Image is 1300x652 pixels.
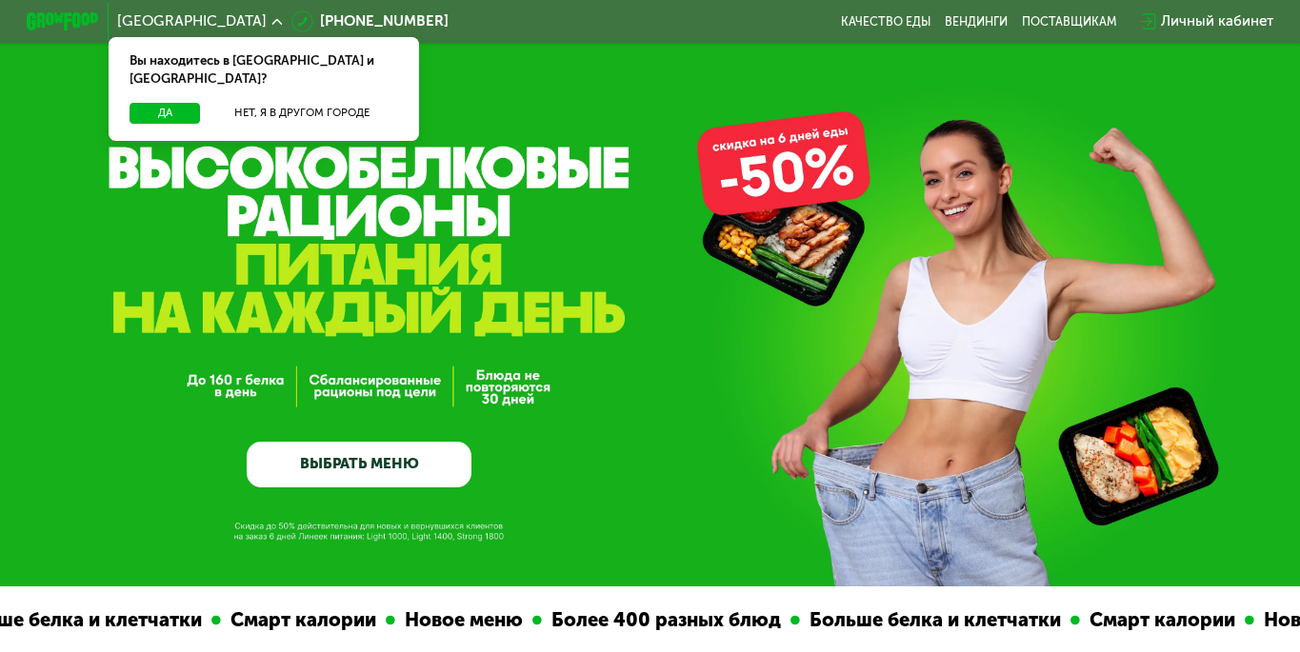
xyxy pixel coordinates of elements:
a: [PHONE_NUMBER] [291,10,449,32]
a: Качество еды [841,14,930,29]
div: Смарт калории [217,605,382,635]
div: поставщикам [1022,14,1116,29]
div: Вы находитесь в [GEOGRAPHIC_DATA] и [GEOGRAPHIC_DATA]? [109,37,419,102]
span: [GEOGRAPHIC_DATA] [117,14,267,29]
div: Больше белка и клетчатки [796,605,1067,635]
button: Нет, я в другом городе [207,103,397,125]
button: Да [130,103,199,125]
div: Личный кабинет [1161,10,1273,32]
a: ВЫБРАТЬ МЕНЮ [247,442,471,486]
div: Новое меню [391,605,529,635]
div: Более 400 разных блюд [538,605,787,635]
div: Смарт калории [1076,605,1241,635]
a: Вендинги [945,14,1008,29]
